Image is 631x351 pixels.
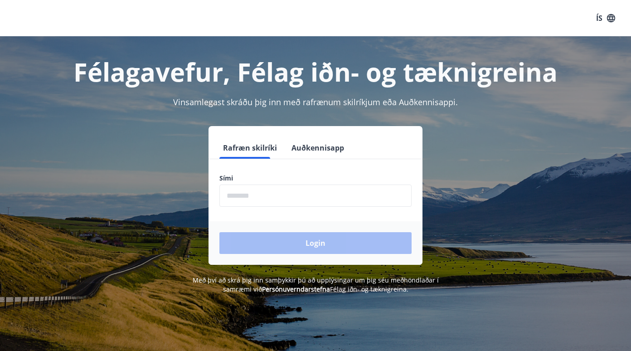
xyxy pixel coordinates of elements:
a: Persónuverndarstefna [262,285,330,293]
span: Vinsamlegast skráðu þig inn með rafrænum skilríkjum eða Auðkennisappi. [173,97,458,107]
span: Með því að skrá þig inn samþykkir þú að upplýsingar um þig séu meðhöndlaðar í samræmi við Félag i... [193,276,439,293]
label: Sími [219,174,412,183]
button: Auðkennisapp [288,137,348,159]
button: Rafræn skilríki [219,137,281,159]
h1: Félagavefur, Félag iðn- og tæknigreina [11,54,620,89]
button: ÍS [591,10,620,26]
